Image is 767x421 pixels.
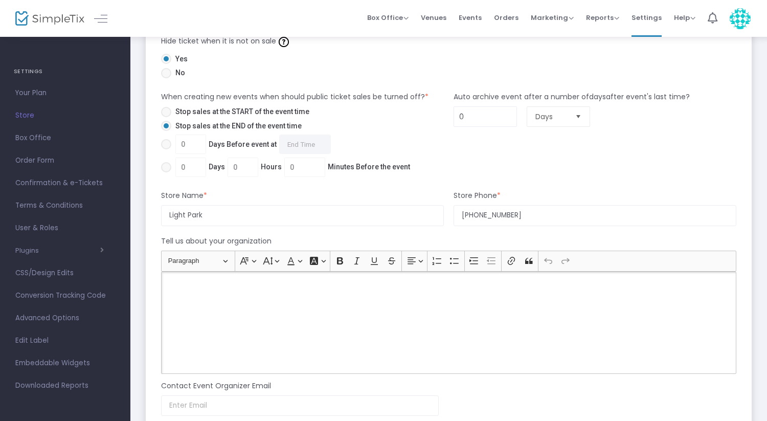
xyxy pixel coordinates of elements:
[14,61,117,82] h4: SETTINGS
[15,289,115,302] span: Conversion Tracking Code
[15,154,115,167] span: Order Form
[171,68,185,78] span: No
[674,13,695,23] span: Help
[15,379,115,392] span: Downloaded Reports
[15,267,115,280] span: CSS/Design Edits
[161,395,439,416] input: Enter Email
[15,221,115,235] span: User & Roles
[161,381,271,391] m-panel-subtitle: Contact Event Organizer Email
[171,158,410,177] span: Days Hours
[454,190,501,201] m-panel-subtitle: Store Phone
[161,205,444,226] input: Enter Store Name
[164,253,233,269] button: Paragraph
[494,5,518,31] span: Orders
[161,190,207,201] m-panel-subtitle: Store Name
[279,135,331,154] input: Days Before event at
[459,5,482,31] span: Events
[15,334,115,347] span: Edit Label
[454,92,690,102] m-panel-subtitle: Auto archive event after a number of after event's last time?
[535,112,567,122] span: Days
[15,312,115,325] span: Advanced Options
[161,251,736,271] div: Editor toolbar
[531,13,574,23] span: Marketing
[454,205,736,226] input: Enter phone Number
[589,92,606,102] span: days
[171,106,309,117] span: Stop sales at the START of the event time
[171,121,302,131] span: Stop sales at the END of the event time
[15,109,115,122] span: Store
[571,107,585,126] button: Select
[15,199,115,212] span: Terms & Conditions
[168,255,221,267] span: Paragraph
[15,247,104,255] button: Plugins
[15,86,115,100] span: Your Plan
[328,162,410,172] span: Minutes Before the event
[15,176,115,190] span: Confirmation & e-Tickets
[15,131,115,145] span: Box Office
[161,236,272,247] m-panel-subtitle: Tell us about your organization
[586,13,619,23] span: Reports
[367,13,409,23] span: Box Office
[171,54,188,64] span: Yes
[279,37,289,47] img: question-mark
[171,135,331,154] span: Days Before event at
[161,272,736,374] div: Rich Text Editor, main
[161,33,291,49] m-panel-subtitle: Hide ticket when it is not on sale
[421,5,446,31] span: Venues
[631,5,662,31] span: Settings
[161,92,428,102] m-panel-subtitle: When creating new events when should public ticket sales be turned off?
[15,357,115,370] span: Embeddable Widgets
